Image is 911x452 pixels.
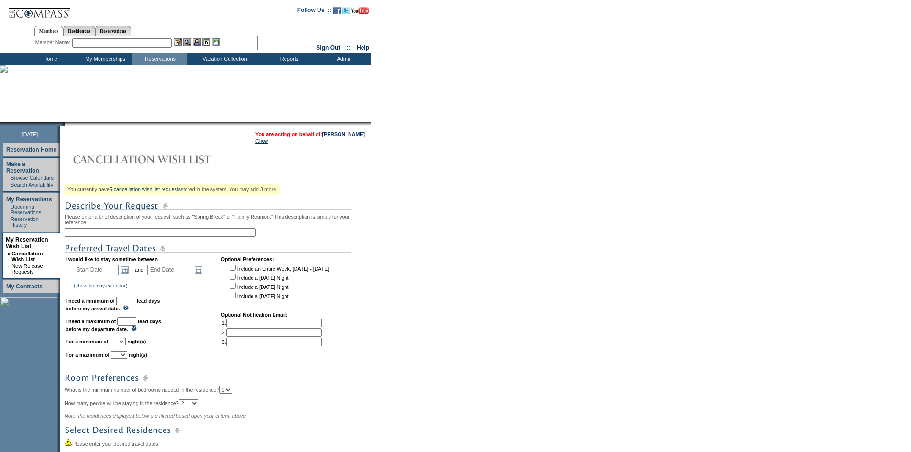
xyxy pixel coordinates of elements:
[131,326,137,331] img: questionMark_lightBlue.gif
[66,319,116,324] b: I need a maximum of
[333,10,341,15] a: Become our fan on Facebook
[11,251,43,262] a: Cancellation Wish List
[222,338,322,346] td: 3.
[65,438,72,446] img: icon_alert2.gif
[66,256,158,262] b: I would like to stay sometime between
[8,182,10,187] td: ·
[222,328,322,337] td: 2.
[147,265,192,275] input: Date format: M/D/Y. Shortcut keys: [T] for Today. [UP] or [.] for Next Day. [DOWN] or [,] for Pre...
[8,216,10,228] td: ·
[6,196,52,203] a: My Reservations
[202,38,210,46] img: Reservations
[342,7,350,14] img: Follow us on Twitter
[120,265,130,275] a: Open the calendar popup.
[6,236,48,250] a: My Reservation Wish List
[66,339,108,344] b: For a minimum of
[65,372,351,384] img: subTtlRoomPreferences.gif
[8,175,10,181] td: ·
[110,187,181,192] a: 5 cancellation wish list requests
[11,182,53,187] a: Search Availability
[316,53,371,65] td: Admin
[66,298,160,311] b: lead days before my arrival date.
[174,38,182,46] img: b_edit.gif
[65,413,246,419] span: Note: the residences displayed below are filtered based upon your criteria above
[357,44,369,51] a: Help
[11,263,43,275] a: New Release Requests
[297,6,331,17] td: Follow Us ::
[133,263,145,276] td: and
[8,251,11,256] b: »
[66,298,115,304] b: I need a minimum of
[65,184,280,195] div: You currently have stored in the system. You may add 3 more.
[129,352,147,358] b: night(s)
[11,204,41,215] a: Upcoming Reservations
[6,283,43,290] a: My Contracts
[8,263,11,275] td: ·
[132,53,187,65] td: Reservations
[127,339,146,344] b: night(s)
[35,38,72,46] div: Member Name:
[61,122,65,126] img: promoShadowLeftCorner.gif
[228,263,329,305] td: Include an Entire Week, [DATE] - [DATE] Include a [DATE] Night Include a [DATE] Night Include a [...
[347,44,351,51] span: ::
[316,44,340,51] a: Sign Out
[65,122,66,126] img: blank.gif
[65,438,368,447] div: Please enter your desired travel dates
[8,204,10,215] td: ·
[221,256,274,262] b: Optional Preferences:
[66,352,110,358] b: For a maximum of
[65,150,256,169] img: Cancellation Wish List
[212,38,220,46] img: b_calculator.gif
[63,26,95,36] a: Residences
[351,7,369,14] img: Subscribe to our YouTube Channel
[187,53,261,65] td: Vacation Collection
[333,7,341,14] img: Become our fan on Facebook
[261,53,316,65] td: Reports
[77,53,132,65] td: My Memberships
[95,26,131,36] a: Reservations
[255,132,365,137] span: You are acting on behalf of:
[22,53,77,65] td: Home
[11,216,39,228] a: Reservation History
[74,283,128,288] a: (show holiday calendar)
[183,38,191,46] img: View
[193,265,204,275] a: Open the calendar popup.
[6,146,56,153] a: Reservation Home
[322,132,365,137] a: [PERSON_NAME]
[342,10,350,15] a: Follow us on Twitter
[74,265,119,275] input: Date format: M/D/Y. Shortcut keys: [T] for Today. [UP] or [.] for Next Day. [DOWN] or [,] for Pre...
[22,132,38,137] span: [DATE]
[351,10,369,15] a: Subscribe to our YouTube Channel
[66,319,161,332] b: lead days before my departure date.
[34,26,64,36] a: Members
[6,161,39,174] a: Make a Reservation
[222,319,322,327] td: 1.
[11,175,54,181] a: Browse Calendars
[193,38,201,46] img: Impersonate
[123,305,129,310] img: questionMark_lightBlue.gif
[221,312,288,318] b: Optional Notification Email:
[255,138,268,144] a: Clear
